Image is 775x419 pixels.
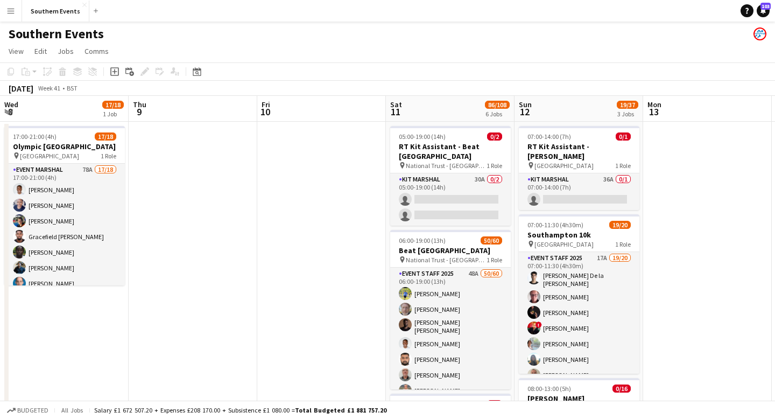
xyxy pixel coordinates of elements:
span: 8 [3,106,18,118]
span: 1 Role [487,162,502,170]
span: Mon [647,100,661,109]
span: Sat [390,100,402,109]
app-card-role: Kit Marshal30A0/205:00-19:00 (14h) [390,173,511,226]
span: Wed [4,100,18,109]
span: 11 [389,106,402,118]
h3: Olympic [GEOGRAPHIC_DATA] [4,142,125,151]
span: [GEOGRAPHIC_DATA] [534,162,594,170]
span: 1 Role [615,162,631,170]
span: 19/20 [609,221,631,229]
h3: [PERSON_NAME] [519,394,639,403]
span: 19/37 [617,101,638,109]
a: 103 [757,4,770,17]
div: 3 Jobs [617,110,638,118]
a: Edit [30,44,51,58]
span: [GEOGRAPHIC_DATA] [534,240,594,248]
a: View [4,44,28,58]
span: 12 [517,106,532,118]
h3: Beat [GEOGRAPHIC_DATA] [390,246,511,255]
span: 1 Role [101,152,116,160]
a: Jobs [53,44,78,58]
span: National Trust - [GEOGRAPHIC_DATA] [406,256,487,264]
app-job-card: 06:00-19:00 (13h)50/60Beat [GEOGRAPHIC_DATA] National Trust - [GEOGRAPHIC_DATA]1 RoleEvent Staff ... [390,230,511,389]
app-job-card: 05:00-19:00 (14h)0/2RT Kit Assistant - Beat [GEOGRAPHIC_DATA] National Trust - [GEOGRAPHIC_DATA]1... [390,126,511,226]
h1: Southern Events [9,26,104,42]
div: 1 Job [103,110,123,118]
span: 17:00-21:00 (4h) [13,132,57,141]
span: 13 [646,106,661,118]
span: 07:00-11:30 (4h30m) [527,221,583,229]
span: 1 Role [487,256,502,264]
span: 0/16 [612,385,631,393]
span: 07:00-14:00 (7h) [527,132,571,141]
span: 08:00-13:00 (5h) [527,385,571,393]
span: National Trust - [GEOGRAPHIC_DATA] [406,162,487,170]
span: 05:00-19:00 (14h) [399,132,446,141]
app-job-card: 17:00-21:00 (4h)17/18Olympic [GEOGRAPHIC_DATA] [GEOGRAPHIC_DATA]1 RoleEvent Marshal78A17/1817:00-... [4,126,125,285]
app-user-avatar: RunThrough Events [753,27,766,40]
button: Southern Events [22,1,89,22]
span: 17/18 [102,101,124,109]
a: Comms [80,44,113,58]
span: All jobs [59,406,85,414]
div: [DATE] [9,83,33,94]
h3: RT Kit Assistant - [PERSON_NAME] [519,142,639,161]
span: Edit [34,46,47,56]
span: 06:00-19:00 (13h) [399,236,446,245]
span: Thu [133,100,146,109]
span: 103 [760,3,771,10]
span: View [9,46,24,56]
div: BST [67,84,77,92]
span: Week 41 [36,84,62,92]
span: Sun [519,100,532,109]
span: 1 Role [615,240,631,248]
span: 86/108 [485,101,510,109]
div: Salary £1 672 507.20 + Expenses £208 170.00 + Subsistence £1 080.00 = [94,406,386,414]
span: Budgeted [17,407,48,414]
span: Jobs [58,46,74,56]
span: Total Budgeted £1 881 757.20 [295,406,386,414]
span: 0/1 [616,132,631,141]
h3: RT Kit Assistant - Beat [GEOGRAPHIC_DATA] [390,142,511,161]
span: Comms [84,46,109,56]
span: 10 [260,106,270,118]
app-job-card: 07:00-11:30 (4h30m)19/20Southampton 10k [GEOGRAPHIC_DATA]1 RoleEvent Staff 202517A19/2007:00-11:3... [519,214,639,374]
h3: Southampton 10k [519,230,639,240]
span: 0/2 [487,132,502,141]
span: ! [536,322,542,328]
app-job-card: 07:00-14:00 (7h)0/1RT Kit Assistant - [PERSON_NAME] [GEOGRAPHIC_DATA]1 RoleKit Marshal36A0/107:00... [519,126,639,210]
span: 50/60 [481,236,502,245]
app-card-role: Kit Marshal36A0/107:00-14:00 (7h) [519,173,639,210]
div: 6 Jobs [485,110,509,118]
span: 9 [131,106,146,118]
span: Fri [262,100,270,109]
span: 17/18 [95,132,116,141]
button: Budgeted [5,404,50,416]
span: [GEOGRAPHIC_DATA] [20,152,79,160]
